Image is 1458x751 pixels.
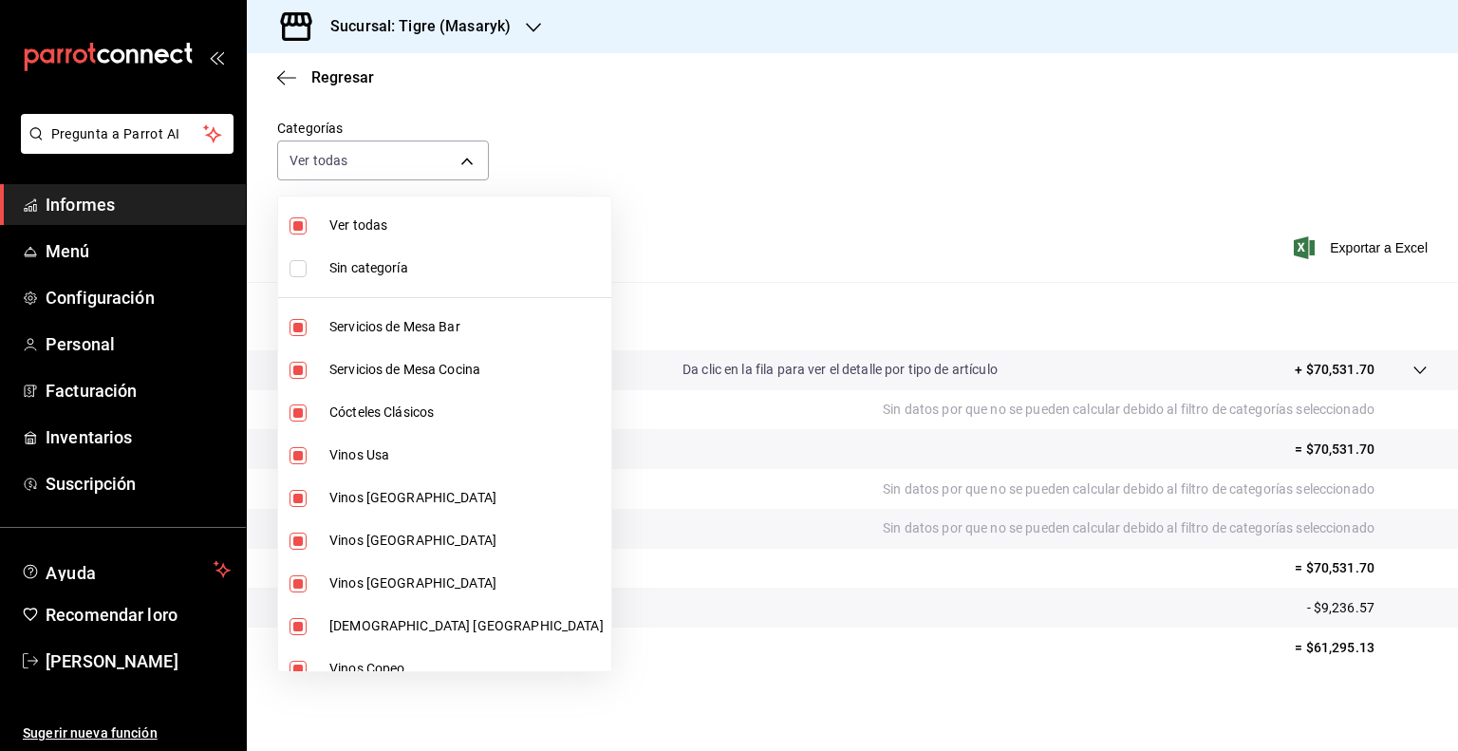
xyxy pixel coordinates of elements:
[329,319,460,334] font: Servicios de Mesa Bar
[329,490,496,505] font: Vinos [GEOGRAPHIC_DATA]
[329,362,480,377] font: Servicios de Mesa Cocina
[329,447,389,462] font: Vinos Usa
[329,217,387,233] font: Ver todas
[329,404,434,420] font: Cócteles Clásicos
[329,533,496,548] font: Vinos [GEOGRAPHIC_DATA]
[329,260,408,275] font: Sin categoría
[329,661,404,676] font: Vinos Copeo
[329,575,496,591] font: Vinos [GEOGRAPHIC_DATA]
[329,618,604,633] font: [DEMOGRAPHIC_DATA] [GEOGRAPHIC_DATA]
